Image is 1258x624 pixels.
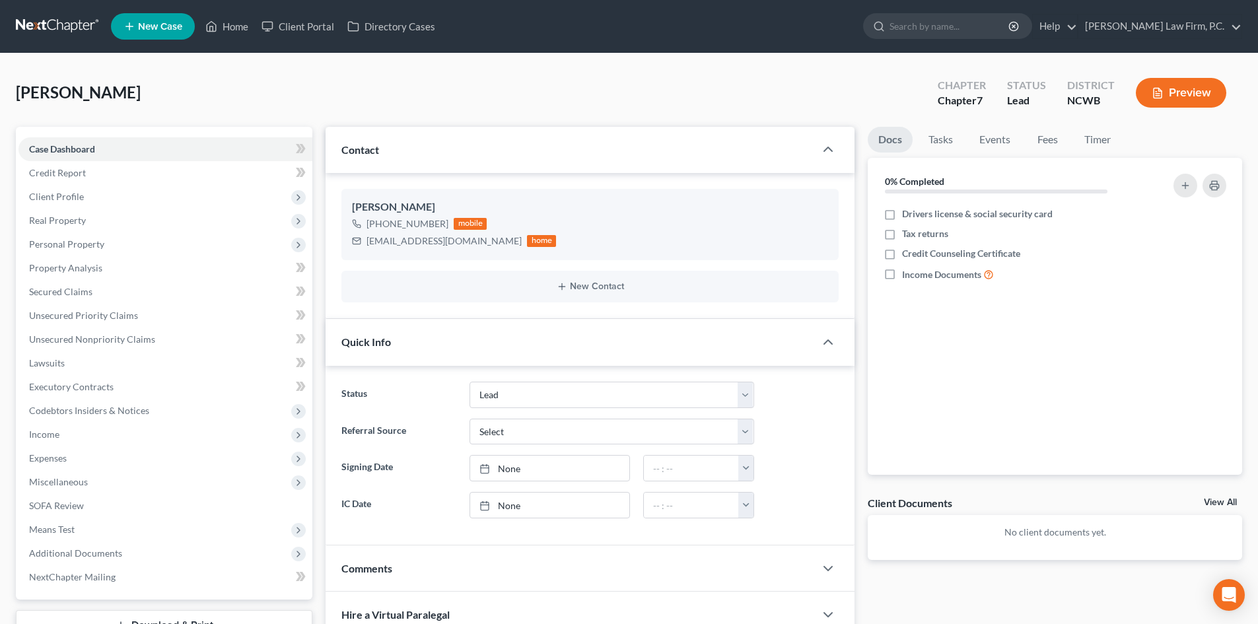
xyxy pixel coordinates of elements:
a: Unsecured Priority Claims [18,304,312,328]
span: SOFA Review [29,500,84,511]
label: Signing Date [335,455,462,481]
a: Credit Report [18,161,312,185]
span: Quick Info [341,335,391,348]
div: Status [1007,78,1046,93]
span: Contact [341,143,379,156]
div: Chapter [938,93,986,108]
label: IC Date [335,492,462,518]
div: [PHONE_NUMBER] [367,217,448,230]
div: [PERSON_NAME] [352,199,828,215]
input: -- : -- [644,493,739,518]
a: Home [199,15,255,38]
a: Events [969,127,1021,153]
button: Preview [1136,78,1226,108]
span: Case Dashboard [29,143,95,155]
a: None [470,456,629,481]
a: Executory Contracts [18,375,312,399]
a: Client Portal [255,15,341,38]
div: home [527,235,556,247]
span: Secured Claims [29,286,92,297]
strong: 0% Completed [885,176,944,187]
span: Expenses [29,452,67,464]
span: [PERSON_NAME] [16,83,141,102]
span: Lawsuits [29,357,65,368]
span: Additional Documents [29,547,122,559]
a: Unsecured Nonpriority Claims [18,328,312,351]
span: Unsecured Priority Claims [29,310,138,321]
a: Property Analysis [18,256,312,280]
a: Tasks [918,127,963,153]
span: Real Property [29,215,86,226]
span: Hire a Virtual Paralegal [341,608,450,621]
span: Comments [341,562,392,574]
a: Directory Cases [341,15,442,38]
span: Unsecured Nonpriority Claims [29,333,155,345]
a: Fees [1026,127,1068,153]
span: 7 [977,94,983,106]
input: -- : -- [644,456,739,481]
a: [PERSON_NAME] Law Firm, P.C. [1078,15,1241,38]
a: Docs [868,127,913,153]
a: Case Dashboard [18,137,312,161]
span: Income Documents [902,268,981,281]
a: Timer [1074,127,1121,153]
span: Codebtors Insiders & Notices [29,405,149,416]
label: Referral Source [335,419,462,445]
div: Lead [1007,93,1046,108]
div: NCWB [1067,93,1115,108]
div: Chapter [938,78,986,93]
span: Property Analysis [29,262,102,273]
a: Lawsuits [18,351,312,375]
p: No client documents yet. [878,526,1232,539]
span: Executory Contracts [29,381,114,392]
div: mobile [454,218,487,230]
div: District [1067,78,1115,93]
a: None [470,493,629,518]
span: Credit Counseling Certificate [902,247,1020,260]
a: Secured Claims [18,280,312,304]
span: Miscellaneous [29,476,88,487]
div: Open Intercom Messenger [1213,579,1245,611]
span: New Case [138,22,182,32]
span: Income [29,429,59,440]
a: SOFA Review [18,494,312,518]
label: Status [335,382,462,408]
button: New Contact [352,281,828,292]
a: NextChapter Mailing [18,565,312,589]
div: [EMAIL_ADDRESS][DOMAIN_NAME] [367,234,522,248]
span: NextChapter Mailing [29,571,116,582]
a: Help [1033,15,1077,38]
a: View All [1204,498,1237,507]
span: Drivers license & social security card [902,207,1053,221]
span: Personal Property [29,238,104,250]
span: Tax returns [902,227,948,240]
input: Search by name... [890,14,1010,38]
span: Credit Report [29,167,86,178]
span: Client Profile [29,191,84,202]
span: Means Test [29,524,75,535]
div: Client Documents [868,496,952,510]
